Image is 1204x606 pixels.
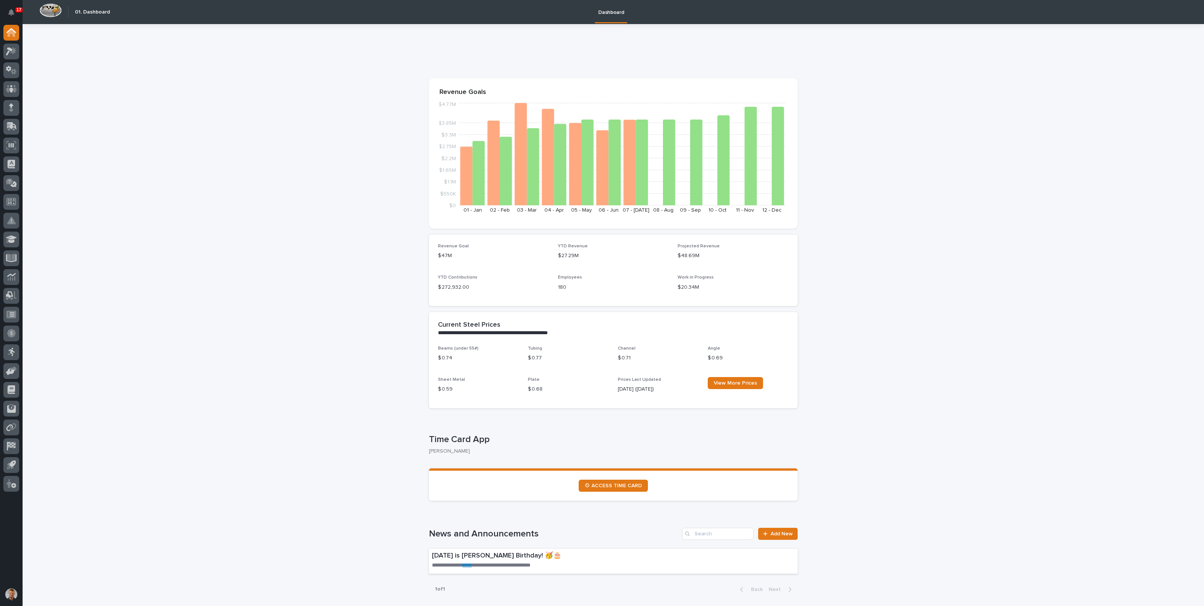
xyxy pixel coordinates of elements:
[571,208,592,213] text: 05 - May
[558,244,588,248] span: YTD Revenue
[558,252,669,260] p: $27.29M
[439,88,787,97] p: Revenue Goals
[441,132,456,138] tspan: $3.3M
[623,208,649,213] text: 07 - [DATE]
[438,275,477,280] span: YTD Contributions
[544,208,564,213] text: 04 - Apr
[438,244,469,248] span: Revenue Goal
[75,9,110,15] h2: 01. Dashboard
[682,528,754,540] input: Search
[429,529,679,539] h1: News and Announcements
[438,283,549,291] p: $ 272,932.00
[766,586,798,593] button: Next
[618,354,699,362] p: $ 0.71
[9,9,19,21] div: Notifications17
[3,5,19,20] button: Notifications
[618,346,635,351] span: Channel
[438,377,465,382] span: Sheet Metal
[429,580,451,598] p: 1 of 1
[40,3,62,17] img: Workspace Logo
[708,377,763,389] a: View More Prices
[439,168,456,173] tspan: $1.65M
[429,434,795,445] p: Time Card App
[708,346,720,351] span: Angle
[579,480,648,492] a: ⏲ ACCESS TIME CARD
[528,346,542,351] span: Tubing
[438,354,519,362] p: $ 0.74
[438,102,456,107] tspan: $4.77M
[464,208,482,213] text: 01 - Jan
[429,448,792,454] p: [PERSON_NAME]
[708,208,727,213] text: 10 - Oct
[762,208,781,213] text: 12 - Dec
[678,252,789,260] p: $48.69M
[678,275,714,280] span: Work in Progress
[528,354,609,362] p: $ 0.77
[490,208,510,213] text: 02 - Feb
[3,586,19,602] button: users-avatar
[708,354,789,362] p: $ 0.69
[438,385,519,393] p: $ 0.59
[440,191,456,196] tspan: $550K
[441,156,456,161] tspan: $2.2M
[618,385,699,393] p: [DATE] ([DATE])
[758,528,798,540] a: Add New
[771,531,793,536] span: Add New
[438,321,500,329] h2: Current Steel Prices
[528,377,540,382] span: Plate
[585,483,642,488] span: ⏲ ACCESS TIME CARD
[653,208,673,213] text: 08 - Aug
[444,179,456,185] tspan: $1.1M
[746,587,763,592] span: Back
[438,252,549,260] p: $47M
[17,7,21,12] p: 17
[558,283,669,291] p: 180
[680,208,701,213] text: 09 - Sep
[432,552,660,560] p: [DATE] is [PERSON_NAME] Birthday! 🥳🎂
[618,377,661,382] span: Prices Last Updated
[736,208,754,213] text: 11 - Nov
[439,144,456,149] tspan: $2.75M
[558,275,582,280] span: Employees
[517,208,537,213] text: 03 - Mar
[769,587,785,592] span: Next
[678,244,720,248] span: Projected Revenue
[678,283,789,291] p: $20.34M
[714,380,757,386] span: View More Prices
[449,203,456,208] tspan: $0
[438,120,456,126] tspan: $3.85M
[528,385,609,393] p: $ 0.68
[438,346,479,351] span: Beams (under 55#)
[599,208,619,213] text: 06 - Jun
[734,586,766,593] button: Back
